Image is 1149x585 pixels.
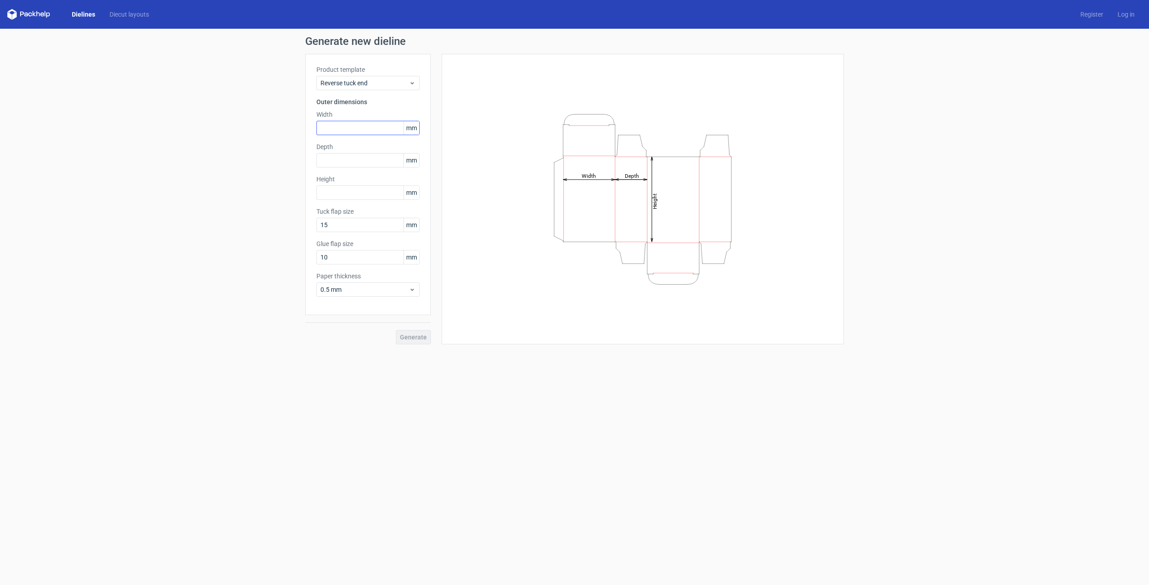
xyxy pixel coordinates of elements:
h1: Generate new dieline [305,36,844,47]
label: Product template [316,65,420,74]
label: Depth [316,142,420,151]
span: mm [403,121,419,135]
label: Height [316,175,420,184]
a: Log in [1110,10,1142,19]
a: Diecut layouts [102,10,156,19]
span: 0.5 mm [320,285,409,294]
span: mm [403,186,419,199]
span: mm [403,154,419,167]
tspan: Width [582,172,596,179]
h3: Outer dimensions [316,97,420,106]
a: Register [1073,10,1110,19]
label: Width [316,110,420,119]
label: Glue flap size [316,239,420,248]
span: Reverse tuck end [320,79,409,88]
span: mm [403,251,419,264]
label: Paper thickness [316,272,420,281]
tspan: Depth [625,172,639,179]
tspan: Height [652,193,658,209]
span: mm [403,218,419,232]
a: Dielines [65,10,102,19]
label: Tuck flap size [316,207,420,216]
